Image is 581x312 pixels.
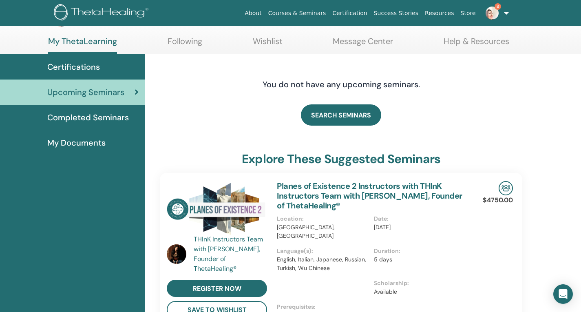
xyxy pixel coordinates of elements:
a: Following [168,36,202,52]
a: Wishlist [253,36,283,52]
p: [DATE] [374,223,466,232]
a: Store [457,6,479,21]
a: THInK Instructors Team with [PERSON_NAME], Founder of ThetaHealing® [194,235,269,274]
img: In-Person Seminar [499,181,513,195]
p: [GEOGRAPHIC_DATA], [GEOGRAPHIC_DATA] [277,223,369,240]
a: register now [167,280,267,297]
p: Date : [374,215,466,223]
div: Open Intercom Messenger [553,284,573,304]
p: Location : [277,215,369,223]
span: register now [193,284,241,293]
a: My ThetaLearning [48,36,117,54]
a: Resources [422,6,457,21]
p: English, Italian, Japanese, Russian, Turkish, Wu Chinese [277,255,369,272]
p: Language(s) : [277,247,369,255]
a: Message Center [333,36,393,52]
span: Completed Seminars [47,111,129,124]
a: Courses & Seminars [265,6,329,21]
p: Scholarship : [374,279,466,288]
span: 8 [495,3,501,10]
p: Prerequisites : [277,303,471,311]
span: SEARCH SEMINARS [311,111,371,119]
p: Available [374,288,466,296]
p: Duration : [374,247,466,255]
a: Help & Resources [444,36,509,52]
a: About [241,6,265,21]
a: Success Stories [371,6,422,21]
span: Certifications [47,61,100,73]
img: Planes of Existence 2 Instructors [167,181,267,237]
img: default.jpg [167,244,186,264]
span: My Documents [47,137,106,149]
p: 5 days [374,255,466,264]
a: SEARCH SEMINARS [301,104,381,126]
p: $4750.00 [483,195,513,205]
img: logo.png [54,4,151,22]
a: Planes of Existence 2 Instructors with THInK Instructors Team with [PERSON_NAME], Founder of Thet... [277,181,462,211]
span: Upcoming Seminars [47,86,124,98]
h3: explore these suggested seminars [242,152,440,166]
img: default.png [486,7,499,20]
a: Certification [329,6,370,21]
h4: You do not have any upcoming seminars. [213,80,470,89]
